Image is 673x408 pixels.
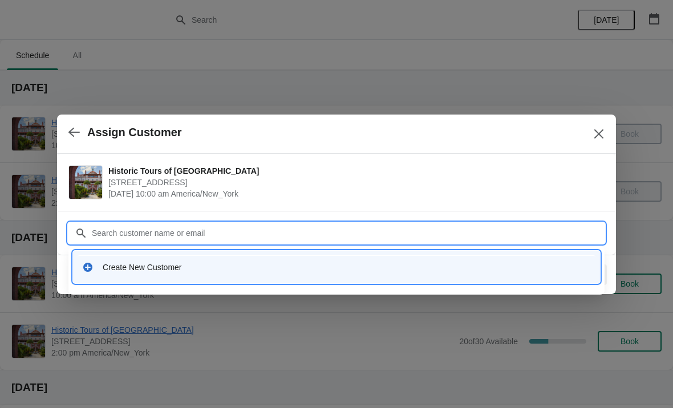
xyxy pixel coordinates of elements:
[69,166,102,199] img: Historic Tours of Flagler College | 74 King Street, St. Augustine, FL, USA | October 12 | 10:00 a...
[108,165,599,177] span: Historic Tours of [GEOGRAPHIC_DATA]
[589,124,609,144] button: Close
[91,223,605,243] input: Search customer name or email
[108,188,599,199] span: [DATE] 10:00 am America/New_York
[103,262,591,273] div: Create New Customer
[87,126,182,139] h2: Assign Customer
[108,177,599,188] span: [STREET_ADDRESS]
